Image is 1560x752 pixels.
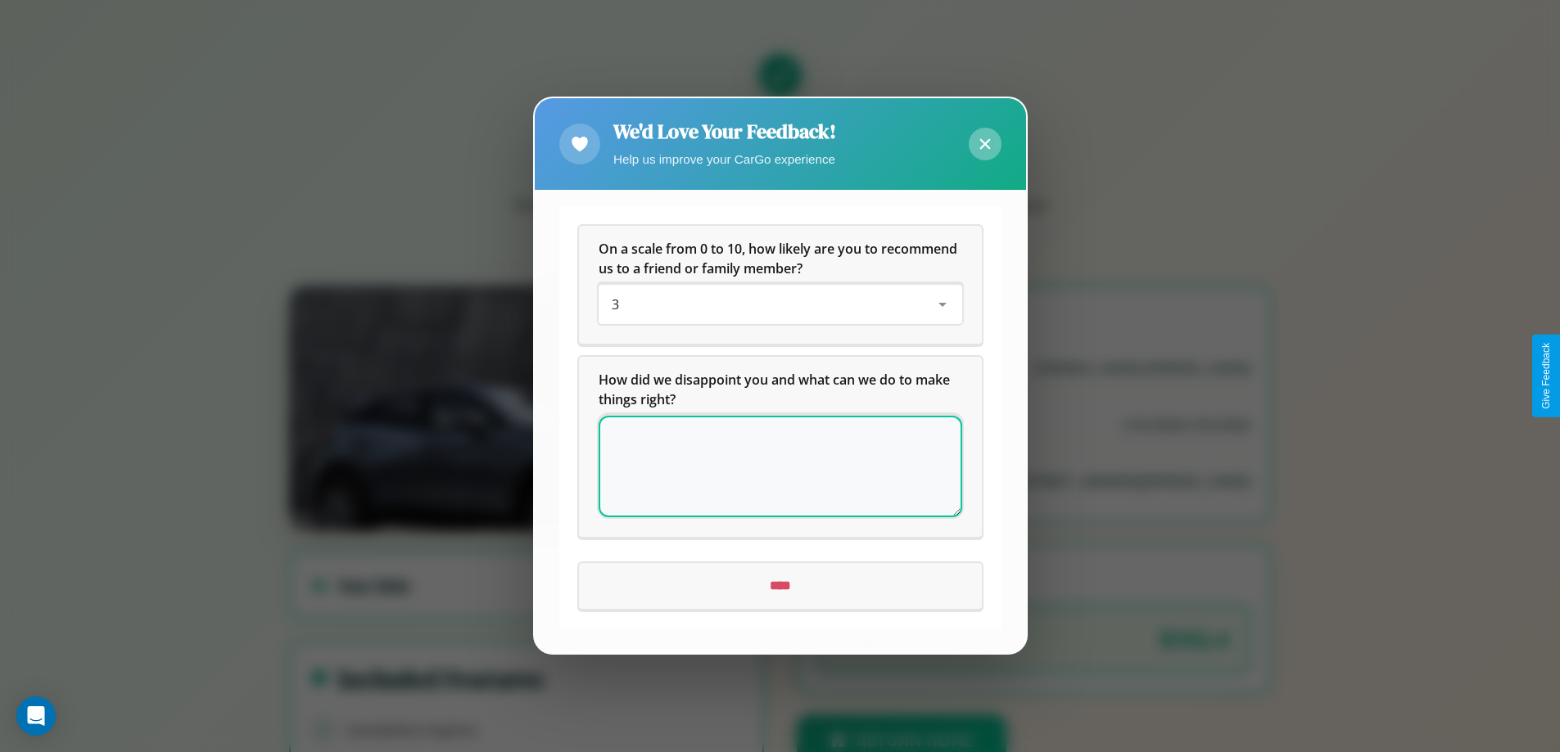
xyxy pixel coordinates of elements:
[599,241,961,278] span: On a scale from 0 to 10, how likely are you to recommend us to a friend or family member?
[16,696,56,736] div: Open Intercom Messenger
[599,371,953,409] span: How did we disappoint you and what can we do to make things right?
[1540,343,1552,409] div: Give Feedback
[579,227,982,344] div: On a scale from 0 to 10, how likely are you to recommend us to a friend or family member?
[599,240,962,279] h5: On a scale from 0 to 10, how likely are you to recommend us to a friend or family member?
[613,148,836,170] p: Help us improve your CarGo experience
[612,296,619,314] span: 3
[613,118,836,145] h2: We'd Love Your Feedback!
[599,286,962,325] div: On a scale from 0 to 10, how likely are you to recommend us to a friend or family member?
